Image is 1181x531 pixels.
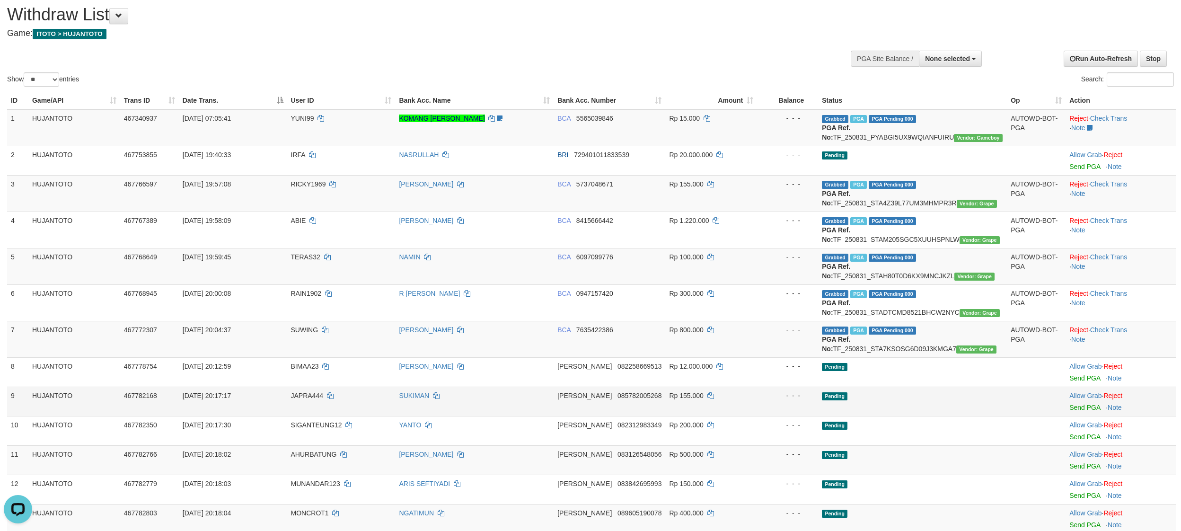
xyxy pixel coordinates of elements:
b: PGA Ref. No: [822,263,850,280]
span: Grabbed [822,327,848,335]
a: Reject [1103,480,1122,487]
th: Op: activate to sort column ascending [1007,92,1066,109]
a: Reject [1069,115,1088,122]
a: Note [1108,492,1122,499]
b: PGA Ref. No: [822,299,850,316]
a: Note [1071,226,1085,234]
span: Copy 0947157420 to clipboard [576,290,613,297]
select: Showentries [24,72,59,87]
span: Copy 089605190078 to clipboard [617,509,661,517]
div: - - - [761,216,814,225]
div: - - - [761,391,814,400]
td: HUJANTOTO [28,387,120,416]
span: Copy 729401011833539 to clipboard [574,151,629,159]
span: YUNI99 [291,115,314,122]
span: [DATE] 20:00:08 [183,290,231,297]
a: YANTO [399,421,421,429]
span: [DATE] 20:17:17 [183,392,231,399]
td: HUJANTOTO [28,475,120,504]
span: Rp 150.000 [669,480,703,487]
td: AUTOWD-BOT-PGA [1007,321,1066,357]
span: Pending [822,451,847,459]
td: HUJANTOTO [28,445,120,475]
td: HUJANTOTO [28,212,120,248]
span: Copy 085782005268 to clipboard [617,392,661,399]
a: Reject [1069,290,1088,297]
span: PGA Pending [869,254,916,262]
td: · · [1066,212,1176,248]
span: Marked by aeoserlin [850,181,867,189]
b: PGA Ref. No: [822,190,850,207]
th: Date Trans.: activate to sort column descending [179,92,287,109]
span: [PERSON_NAME] [557,363,612,370]
span: [DATE] 19:57:08 [183,180,231,188]
a: Note [1108,404,1122,411]
a: NASRULLAH [399,151,439,159]
span: MONCROT1 [291,509,329,517]
span: Pending [822,363,847,371]
div: PGA Site Balance / [851,51,919,67]
span: 467778754 [124,363,157,370]
td: HUJANTOTO [28,248,120,284]
td: 7 [7,321,28,357]
span: [DATE] 20:12:59 [183,363,231,370]
span: IRFA [291,151,305,159]
a: Send PGA [1069,433,1100,441]
span: Pending [822,392,847,400]
span: [DATE] 19:58:09 [183,217,231,224]
span: SIGANTEUNG12 [291,421,342,429]
span: 467772307 [124,326,157,334]
td: · [1066,475,1176,504]
td: AUTOWD-BOT-PGA [1007,109,1066,146]
td: · · [1066,321,1176,357]
a: Check Trans [1090,217,1128,224]
span: 467766597 [124,180,157,188]
span: ITOTO > HUJANTOTO [33,29,106,39]
span: BRI [557,151,568,159]
span: Rp 155.000 [669,180,703,188]
a: Reject [1103,363,1122,370]
a: Stop [1140,51,1167,67]
a: KOMANG [PERSON_NAME] [399,115,485,122]
a: Reject [1103,151,1122,159]
a: NAMIN [399,253,420,261]
span: Copy 8415666442 to clipboard [576,217,613,224]
td: · [1066,416,1176,445]
td: 8 [7,357,28,387]
span: Rp 100.000 [669,253,703,261]
a: Check Trans [1090,290,1128,297]
span: Vendor URL: https://settle31.1velocity.biz [956,345,996,354]
a: [PERSON_NAME] [399,180,453,188]
span: RICKY1969 [291,180,326,188]
a: Check Trans [1090,180,1128,188]
td: HUJANTOTO [28,321,120,357]
span: Grabbed [822,115,848,123]
span: 467340937 [124,115,157,122]
div: - - - [761,508,814,518]
span: BCA [557,180,571,188]
a: Reject [1069,217,1088,224]
a: Send PGA [1069,163,1100,170]
span: None selected [925,55,970,62]
div: - - - [761,479,814,488]
span: Marked by aeoserlin [850,327,867,335]
a: Note [1071,299,1085,307]
span: · [1069,509,1103,517]
span: Pending [822,480,847,488]
a: Send PGA [1069,521,1100,529]
span: Pending [822,510,847,518]
td: 4 [7,212,28,248]
span: · [1069,480,1103,487]
th: Bank Acc. Name: activate to sort column ascending [395,92,554,109]
span: Vendor URL: https://settle31.1velocity.biz [957,200,997,208]
span: [DATE] 20:18:04 [183,509,231,517]
span: Copy 083126548056 to clipboard [617,451,661,458]
span: Copy 082258669513 to clipboard [617,363,661,370]
span: [PERSON_NAME] [557,480,612,487]
a: Note [1108,521,1122,529]
span: PGA Pending [869,217,916,225]
td: · [1066,146,1176,175]
td: TF_250831_STAM205SGC5XUUHSPNLW [818,212,1007,248]
td: TF_250831_PYABGI5UX9WQIANFUIRU [818,109,1007,146]
a: Check Trans [1090,326,1128,334]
